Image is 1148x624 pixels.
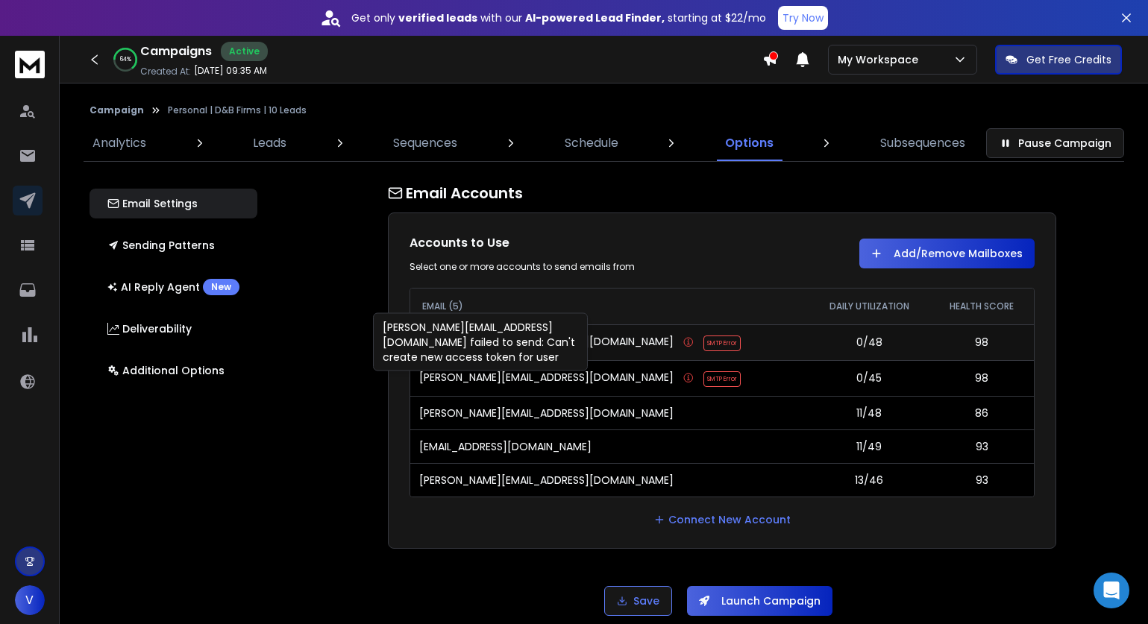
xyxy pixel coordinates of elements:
[809,429,930,463] td: 11/49
[419,370,674,387] p: [PERSON_NAME][EMAIL_ADDRESS][DOMAIN_NAME]
[398,10,477,25] strong: verified leads
[15,51,45,78] img: logo
[1094,573,1129,608] div: Open Intercom Messenger
[15,585,45,615] button: V
[880,134,965,152] p: Subsequences
[859,239,1035,268] button: Add/Remove Mailboxes
[140,66,191,78] p: Created At:
[351,10,766,25] p: Get only with our starting at $22/mo
[203,279,239,295] div: New
[410,234,707,252] h1: Accounts to Use
[930,396,1034,429] td: 86
[419,439,592,454] p: [EMAIL_ADDRESS][DOMAIN_NAME]
[107,196,198,211] p: Email Settings
[107,238,215,253] p: Sending Patterns
[388,183,1056,204] h1: Email Accounts
[90,104,144,116] button: Campaign
[107,279,239,295] p: AI Reply Agent
[986,128,1124,158] button: Pause Campaign
[809,360,930,396] td: 0/45
[778,6,828,30] button: Try Now
[410,289,809,324] th: EMAIL (5)
[168,104,307,116] p: Personal | D&B Firms | 10 Leads
[809,289,930,324] th: DAILY UTILIZATION
[253,134,286,152] p: Leads
[782,10,824,25] p: Try Now
[930,463,1034,497] td: 93
[92,134,146,152] p: Analytics
[930,360,1034,396] td: 98
[419,406,674,420] p: [PERSON_NAME][EMAIL_ADDRESS][DOMAIN_NAME]
[556,125,627,161] a: Schedule
[388,576,1056,596] h1: Sending Pattern
[120,55,131,64] p: 64 %
[838,52,924,67] p: My Workspace
[84,125,155,161] a: Analytics
[565,134,618,152] p: Schedule
[90,230,257,260] button: Sending Patterns
[194,65,267,77] p: [DATE] 09:35 AM
[687,586,832,616] button: Launch Campaign
[244,125,295,161] a: Leads
[525,10,665,25] strong: AI-powered Lead Finder,
[107,321,192,336] p: Deliverability
[995,45,1122,75] button: Get Free Credits
[373,313,588,371] div: [PERSON_NAME][EMAIL_ADDRESS][DOMAIN_NAME] failed to send: Can't create new access token for user
[140,42,212,60] h1: Campaigns
[384,125,466,161] a: Sequences
[653,512,791,527] a: Connect New Account
[930,289,1034,324] th: HEALTH SCORE
[221,42,268,61] div: Active
[419,473,674,488] p: [PERSON_NAME][EMAIL_ADDRESS][DOMAIN_NAME]
[90,189,257,218] button: Email Settings
[809,324,930,360] td: 0/48
[809,396,930,429] td: 11/48
[871,125,974,161] a: Subsequences
[716,125,782,161] a: Options
[90,356,257,385] button: Additional Options
[107,363,225,378] p: Additional Options
[393,134,457,152] p: Sequences
[930,324,1034,360] td: 98
[930,429,1034,463] td: 93
[725,134,774,152] p: Options
[90,272,257,302] button: AI Reply AgentNew
[410,261,707,273] div: Select one or more accounts to send emails from
[703,371,741,387] span: SMTP Error
[703,335,741,351] span: SMTP Error
[1026,52,1111,67] p: Get Free Credits
[604,586,672,616] button: Save
[90,314,257,344] button: Deliverability
[809,463,930,497] td: 13/46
